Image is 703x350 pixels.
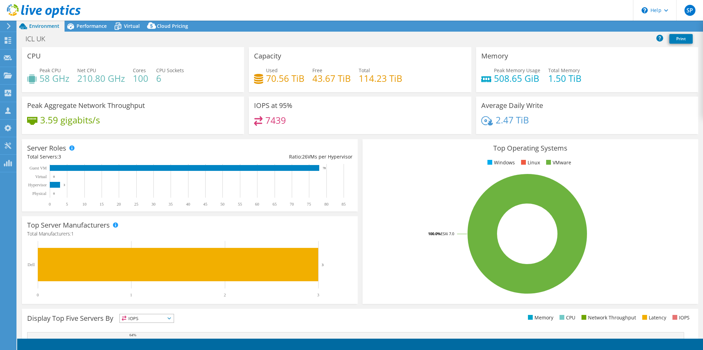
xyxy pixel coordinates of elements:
text: 0 [37,293,39,297]
text: 30 [151,202,155,207]
h4: Total Manufacturers: [27,230,353,238]
text: Guest VM [30,166,47,171]
text: 65 [273,202,277,207]
text: 64% [129,333,136,337]
text: 15 [100,202,104,207]
text: 25 [134,202,138,207]
text: 3 [317,293,319,297]
h3: Top Server Manufacturers [27,221,110,229]
text: 70 [290,202,294,207]
span: SP [684,5,695,16]
span: Total Memory [548,67,580,74]
h4: 114.23 TiB [359,75,402,82]
text: 0 [53,175,55,178]
h1: ICL UK [22,35,56,43]
span: 3 [58,153,61,160]
text: 40 [186,202,190,207]
h4: 6 [156,75,184,82]
li: CPU [558,314,575,321]
h4: 1.50 TiB [548,75,581,82]
text: 78 [323,166,326,170]
h4: 58 GHz [39,75,69,82]
text: 75 [307,202,311,207]
h4: 2.47 TiB [496,116,529,124]
span: 26 [302,153,308,160]
text: 35 [169,202,173,207]
text: 85 [342,202,346,207]
text: 0 [49,202,51,207]
span: Peak Memory Usage [494,67,540,74]
h3: Average Daily Write [481,102,543,109]
li: Latency [641,314,666,321]
text: 55 [238,202,242,207]
li: Network Throughput [580,314,636,321]
li: VMware [544,159,571,166]
text: 1 [130,293,132,297]
h3: Server Roles [27,144,66,152]
span: 1 [71,230,74,237]
text: 0 [53,192,55,195]
h3: IOPS at 95% [254,102,292,109]
li: Linux [519,159,540,166]
span: Performance [77,23,107,29]
li: Memory [526,314,553,321]
text: Physical [32,191,46,196]
h4: 210.80 GHz [77,75,125,82]
h4: 70.56 TiB [266,75,304,82]
h4: 508.65 GiB [494,75,540,82]
text: 20 [117,202,121,207]
span: Free [312,67,322,74]
text: 3 [64,183,65,187]
h4: 100 [133,75,148,82]
li: Windows [486,159,515,166]
text: 45 [203,202,207,207]
tspan: ESXi 7.0 [441,231,454,236]
span: Cloud Pricing [157,23,188,29]
span: Environment [29,23,59,29]
text: 3 [322,263,324,267]
span: Peak CPU [39,67,61,74]
span: Total [359,67,370,74]
text: Dell [27,262,35,267]
li: IOPS [671,314,690,321]
span: IOPS [120,314,174,322]
h4: 7439 [265,117,286,124]
span: Net CPU [77,67,96,74]
a: Print [669,34,693,44]
span: Used [266,67,278,74]
text: Hypervisor [28,183,47,187]
h3: CPU [27,52,41,60]
svg: \n [642,7,648,13]
text: 5 [66,202,68,207]
span: Cores [133,67,146,74]
h3: Memory [481,52,508,60]
div: Total Servers: [27,153,190,161]
text: Virtual [35,174,47,179]
text: 50 [220,202,224,207]
text: 2 [224,293,226,297]
text: 60 [255,202,259,207]
h3: Peak Aggregate Network Throughput [27,102,145,109]
tspan: 100.0% [428,231,441,236]
text: 10 [82,202,87,207]
h4: 43.67 TiB [312,75,351,82]
span: CPU Sockets [156,67,184,74]
h3: Capacity [254,52,281,60]
h3: Top Operating Systems [368,144,693,152]
div: Ratio: VMs per Hypervisor [190,153,353,161]
span: Virtual [124,23,140,29]
text: 80 [324,202,329,207]
h4: 3.59 gigabits/s [40,116,100,124]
